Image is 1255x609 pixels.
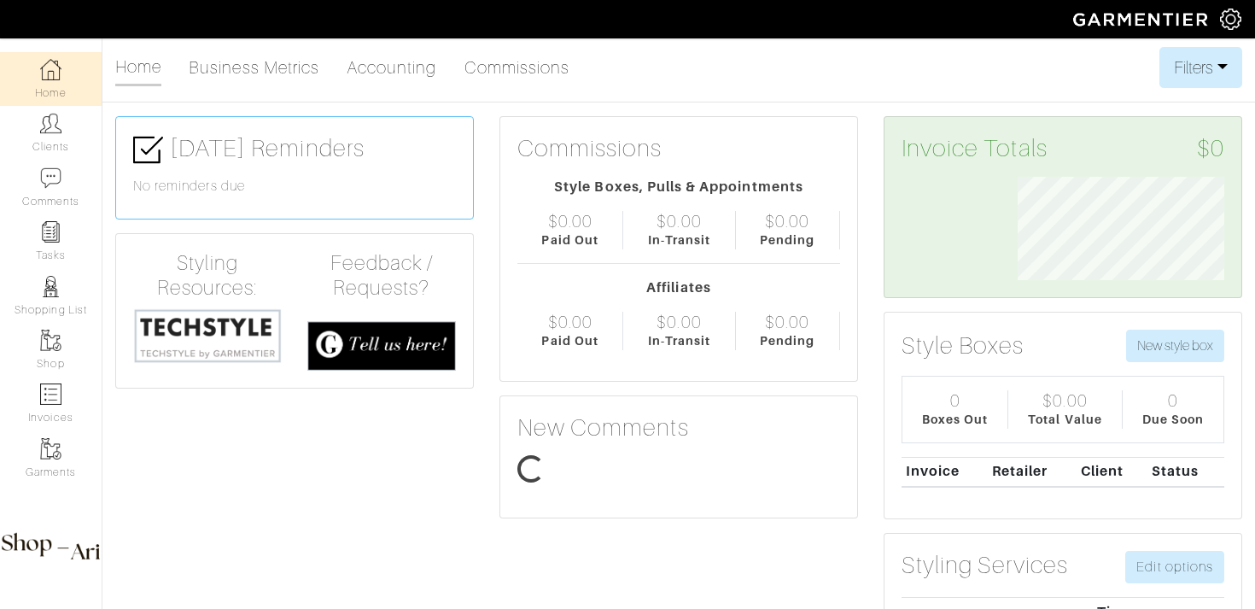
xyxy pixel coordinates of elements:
[902,331,1024,360] h3: Style Boxes
[517,278,840,298] div: Affiliates
[1126,330,1224,362] button: New style box
[40,59,61,80] img: dashboard-icon-dbcd8f5a0b271acd01030246c82b418ddd0df26cd7fceb0bd07c9910d44c42f6.png
[1197,134,1224,163] span: $0
[133,134,456,165] h3: [DATE] Reminders
[950,390,960,411] div: 0
[902,457,988,487] th: Invoice
[464,50,570,85] a: Commissions
[765,211,809,231] div: $0.00
[133,307,282,365] img: techstyle-93310999766a10050dc78ceb7f971a75838126fd19372ce40ba20cdf6a89b94b.png
[1159,47,1242,88] button: Filters
[133,251,282,301] h4: Styling Resources:
[1125,551,1224,583] a: Edit options
[902,134,1224,163] h3: Invoice Totals
[40,330,61,351] img: garments-icon-b7da505a4dc4fd61783c78ac3ca0ef83fa9d6f193b1c9dc38574b1d14d53ca28.png
[40,113,61,134] img: clients-icon-6bae9207a08558b7cb47a8932f037763ab4055f8c8b6bfacd5dc20c3e0201464.png
[648,231,711,249] div: In-Transit
[1142,411,1204,429] div: Due Soon
[347,50,437,85] a: Accounting
[517,413,840,442] h3: New Comments
[307,251,456,301] h4: Feedback / Requests?
[40,384,61,405] img: orders-icon-0abe47150d42831381b5fb84f609e132dff9fe21cb692f30cb5eec754e2cba89.png
[760,231,814,249] div: Pending
[541,332,598,350] div: Paid Out
[988,457,1077,487] th: Retailer
[517,177,840,197] div: Style Boxes, Pulls & Appointments
[541,231,598,249] div: Paid Out
[307,321,456,371] img: feedback_requests-3821251ac2bd56c73c230f3229a5b25d6eb027adea667894f41107c140538ee0.png
[40,221,61,243] img: reminder-icon-8004d30b9f0a5d33ae49ab947aed9ed385cf756f9e5892f1edd6e32f2345188e.png
[1077,457,1147,487] th: Client
[548,211,592,231] div: $0.00
[189,50,319,85] a: Business Metrics
[1220,9,1241,30] img: gear-icon-white-bd11855cb880d31180b6d7d6211b90ccbf57a29d726f0c71d8c61bd08dd39cc2.png
[133,179,456,195] h6: No reminders due
[40,438,61,460] img: garments-icon-b7da505a4dc4fd61783c78ac3ca0ef83fa9d6f193b1c9dc38574b1d14d53ca28.png
[648,332,711,350] div: In-Transit
[922,411,988,429] div: Boxes Out
[40,276,61,297] img: stylists-icon-eb353228a002819b7ec25b43dbf5f0378dd9e0616d9560372ff212230b889e62.png
[657,312,701,332] div: $0.00
[517,134,663,163] h3: Commissions
[115,50,161,86] a: Home
[902,551,1068,580] h3: Styling Services
[765,312,809,332] div: $0.00
[1028,411,1102,429] div: Total Value
[133,135,163,165] img: check-box-icon-36a4915ff3ba2bd8f6e4f29bc755bb66becd62c870f447fc0dd1365fcfddab58.png
[1147,457,1224,487] th: Status
[657,211,701,231] div: $0.00
[760,332,814,350] div: Pending
[1168,390,1178,411] div: 0
[548,312,592,332] div: $0.00
[40,167,61,189] img: comment-icon-a0a6a9ef722e966f86d9cbdc48e553b5cf19dbc54f86b18d962a5391bc8f6eb6.png
[1042,390,1087,411] div: $0.00
[1065,4,1220,34] img: garmentier-logo-header-white-b43fb05a5012e4ada735d5af1a66efaba907eab6374d6393d1fbf88cb4ef424d.png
